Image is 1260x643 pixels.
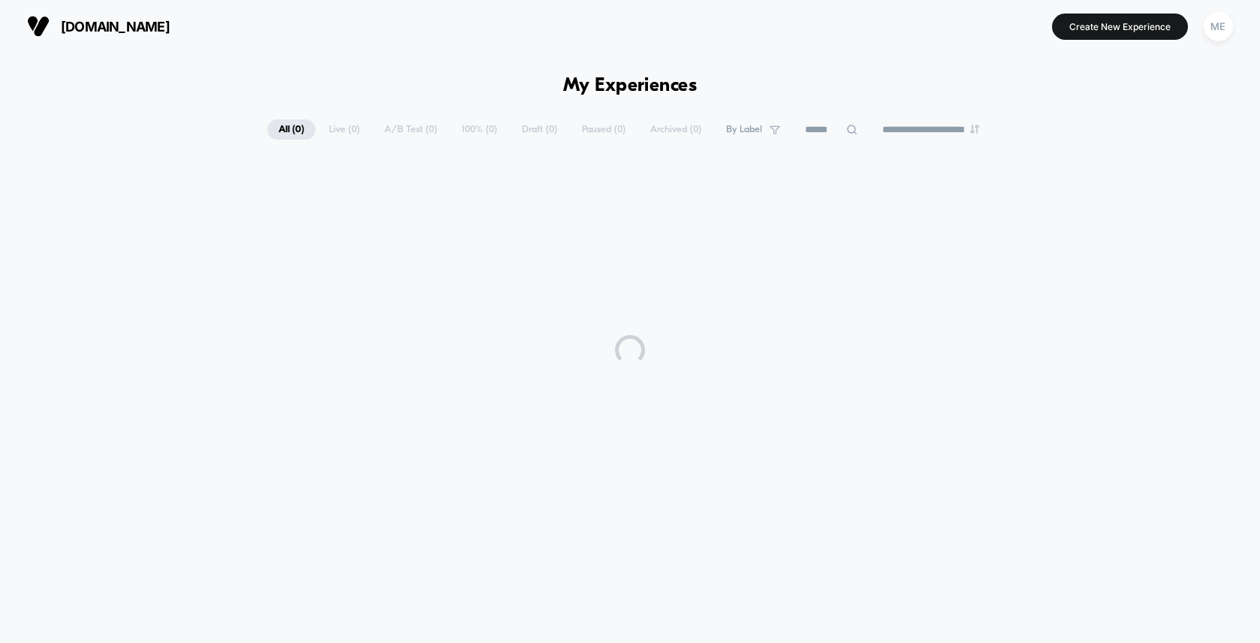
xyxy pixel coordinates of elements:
[1052,14,1188,40] button: Create New Experience
[27,15,50,38] img: Visually logo
[563,75,698,97] h1: My Experiences
[61,19,170,35] span: [DOMAIN_NAME]
[726,124,762,135] span: By Label
[1204,12,1233,41] div: ME
[23,14,174,38] button: [DOMAIN_NAME]
[970,125,979,134] img: end
[1199,11,1237,42] button: ME
[267,119,315,140] span: All ( 0 )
